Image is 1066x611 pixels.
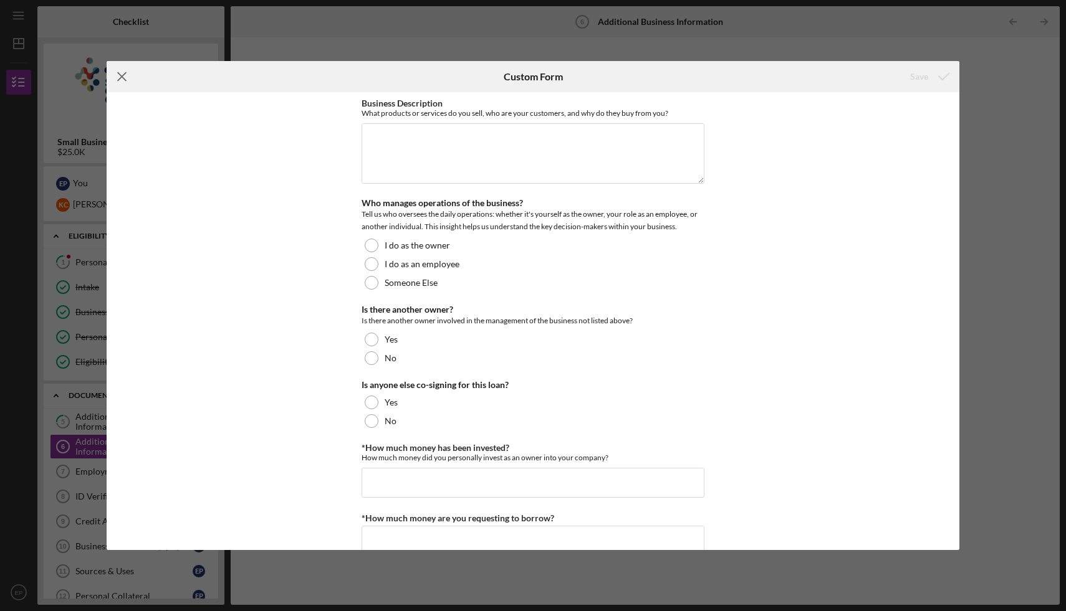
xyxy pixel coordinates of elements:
[362,98,443,108] label: Business Description
[362,315,704,327] div: Is there another owner involved in the management of the business not listed above?
[362,380,704,390] div: Is anyone else co-signing for this loan?
[362,198,704,208] div: Who manages operations of the business?
[385,353,396,363] label: No
[362,108,704,118] div: What products or services do you sell, who are your customers, and why do they buy from you?
[385,259,459,269] label: I do as an employee
[362,208,704,233] div: Tell us who oversees the daily operations: whether it's yourself as the owner, your role as an em...
[385,240,450,250] label: I do as the owner
[898,64,959,89] button: Save
[362,513,554,523] label: *How much money are you requesting to borrow?
[385,278,438,288] label: Someone Else
[385,416,396,426] label: No
[385,397,398,407] label: Yes
[504,71,563,82] h6: Custom Form
[362,305,704,315] div: Is there another owner?
[385,334,398,344] label: Yes
[362,442,509,453] label: *How much money has been invested?
[910,64,928,89] div: Save
[362,453,704,462] div: How much money did you personally invest as an owner into your company?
